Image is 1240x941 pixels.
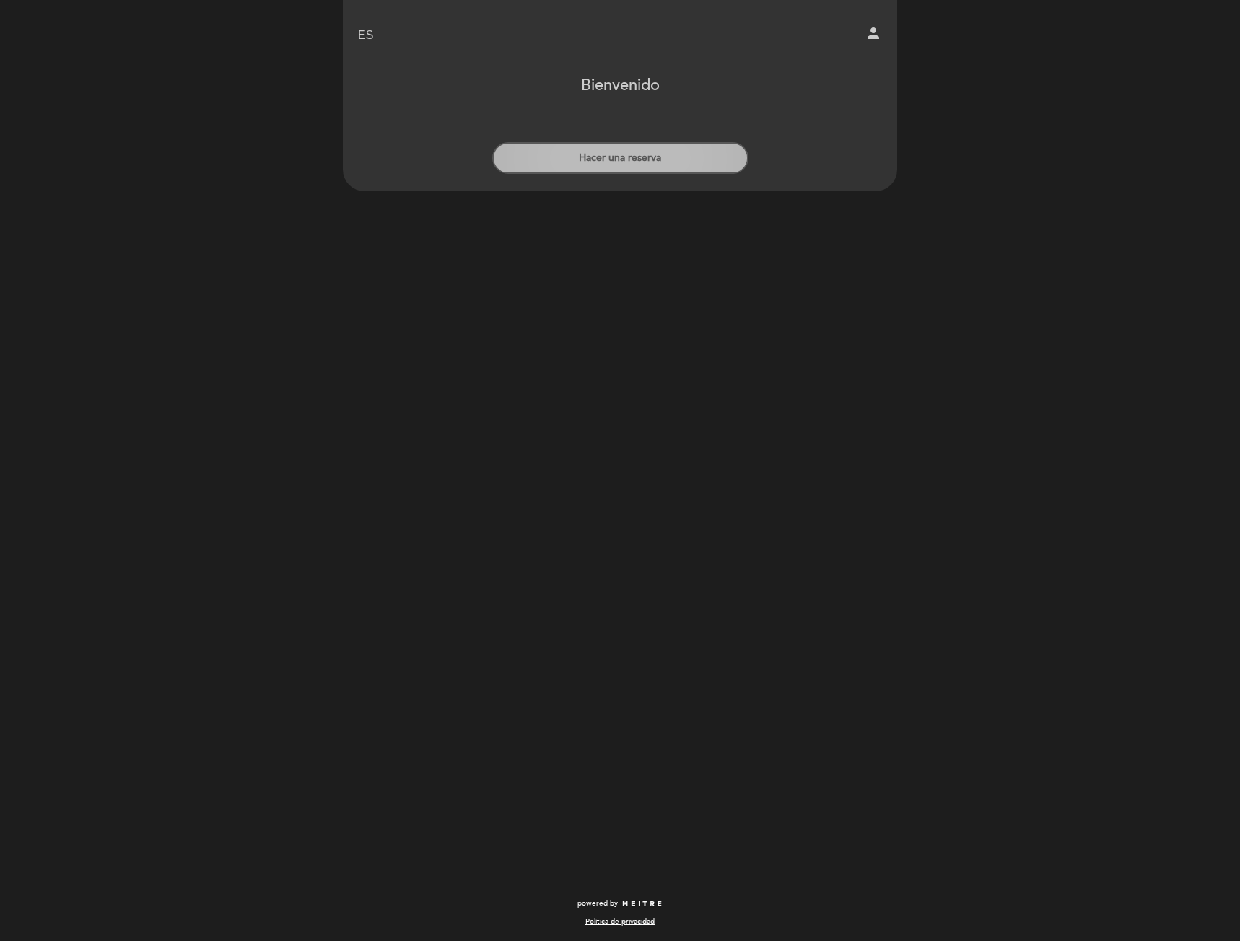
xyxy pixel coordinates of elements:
a: Bardo [530,16,710,56]
a: Política de privacidad [585,916,655,927]
a: powered by [577,898,663,909]
button: Hacer una reserva [492,142,748,174]
h1: Bienvenido [581,77,660,95]
button: person [865,25,882,47]
img: MEITRE [621,901,663,908]
span: powered by [577,898,618,909]
i: person [865,25,882,42]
